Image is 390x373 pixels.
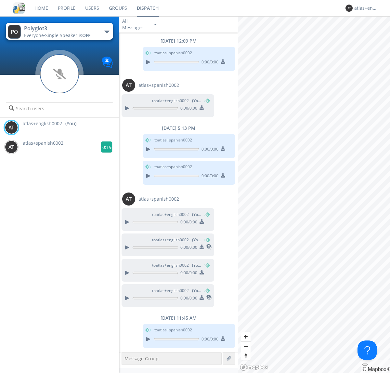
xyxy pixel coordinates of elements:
img: download media button [221,59,225,64]
img: translated-message [206,244,212,249]
span: to atlas+english0002 [152,212,201,218]
div: [DATE] 5:13 PM [119,125,238,131]
span: to atlas+spanish0002 [154,50,192,56]
div: Everyone · [24,32,97,39]
a: Mapbox [362,366,386,372]
span: (You) [192,262,202,268]
button: Reset bearing to north [241,351,251,360]
img: download media button [200,245,204,249]
span: 0:00 / 0:00 [199,336,218,343]
span: to atlas+english0002 [152,288,201,294]
button: Toggle attribution [362,364,368,366]
img: Translation enabled [102,57,113,68]
span: atlas+english0002 [23,120,62,127]
span: 0:00 / 0:00 [178,245,197,252]
span: Single Speaker is [45,32,90,38]
iframe: Toggle Customer Support [357,340,377,360]
span: to atlas+english0002 [152,262,201,268]
button: Zoom out [241,341,251,351]
span: OFF [82,32,90,38]
img: 373638.png [5,140,18,153]
div: (You) [65,120,76,127]
img: 373638.png [122,79,135,92]
span: This is a translated message [206,243,212,252]
span: atlas+spanish0002 [138,82,179,88]
img: download media button [221,173,225,178]
img: cddb5a64eb264b2086981ab96f4c1ba7 [13,2,25,14]
img: download media button [221,336,225,341]
span: to atlas+spanish0002 [154,164,192,170]
span: to atlas+spanish0002 [154,137,192,143]
span: to atlas+english0002 [152,98,201,104]
span: 0:00 / 0:00 [178,219,197,226]
button: Polyglot3Everyone·Single Speaker isOFF [6,23,113,40]
span: 0:00 / 0:00 [199,146,218,153]
img: download media button [221,146,225,151]
span: (You) [192,98,202,103]
input: Search users [6,102,113,114]
span: 0:00 / 0:00 [178,105,197,113]
span: (You) [192,237,202,243]
span: atlas+spanish0002 [138,196,179,202]
span: to atlas+english0002 [152,237,201,243]
img: 373638.png [122,193,135,206]
span: 0:00 / 0:00 [178,295,197,302]
div: [DATE] 11:45 AM [119,315,238,321]
span: 0:00 / 0:00 [178,270,197,277]
img: 373638.png [345,5,353,12]
span: atlas+spanish0002 [23,140,63,146]
span: (You) [192,212,202,217]
img: translated-message [206,295,212,300]
div: atlas+english0002 [354,5,379,11]
span: (You) [192,288,202,293]
div: [DATE] 12:09 PM [119,38,238,44]
span: 0:00 / 0:00 [199,173,218,180]
img: 373638.png [8,25,21,39]
img: download media button [200,219,204,224]
img: download media button [200,270,204,274]
img: 373638.png [5,121,18,134]
img: download media button [200,105,204,110]
div: Polyglot3 [24,25,97,32]
img: caret-down-sm.svg [154,24,157,25]
img: download media button [200,295,204,300]
span: Zoom out [241,342,251,351]
div: All Messages [122,18,148,31]
button: Zoom in [241,332,251,341]
a: Mapbox logo [240,364,268,371]
span: This is a translated message [206,294,212,302]
span: 0:00 / 0:00 [199,59,218,66]
span: to atlas+spanish0002 [154,327,192,333]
